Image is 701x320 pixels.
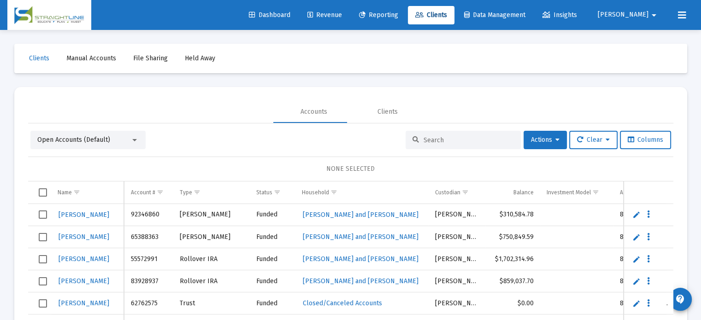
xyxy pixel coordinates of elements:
[59,49,124,68] a: Manual Accounts
[185,54,215,62] span: Held Away
[632,233,641,241] a: Edit
[302,274,419,288] a: [PERSON_NAME] and [PERSON_NAME]
[58,274,110,288] a: [PERSON_NAME]
[124,292,173,314] td: 62762575
[35,164,666,174] div: NONE SELECTED
[464,11,525,19] span: Data Management
[59,299,109,307] span: [PERSON_NAME]
[126,49,175,68] a: File Sharing
[173,226,250,248] td: [PERSON_NAME]
[124,226,173,248] td: 65388363
[59,277,109,285] span: [PERSON_NAME]
[66,54,116,62] span: Manual Accounts
[58,297,110,310] a: [PERSON_NAME]
[256,210,289,219] div: Funded
[429,204,485,226] td: [PERSON_NAME]
[613,292,677,314] td: 8286016, 8400848
[415,11,447,19] span: Clients
[300,6,349,24] a: Revenue
[39,233,47,241] div: Select row
[352,6,406,24] a: Reporting
[613,226,677,248] td: 8286016
[250,181,295,204] td: Column Status
[540,181,613,204] td: Column Investment Model
[485,226,540,248] td: $750,849.59
[124,204,173,226] td: 92346860
[133,54,168,62] span: File Sharing
[531,136,560,144] span: Actions
[194,189,200,196] span: Show filter options for column 'Type'
[632,210,641,219] a: Edit
[429,270,485,292] td: [PERSON_NAME]
[628,136,663,144] span: Columns
[242,6,298,24] a: Dashboard
[429,248,485,270] td: [PERSON_NAME]
[462,189,469,196] span: Show filter options for column 'Custodian'
[620,131,671,149] button: Columns
[307,11,342,19] span: Revenue
[613,181,677,204] td: Column Advisor Code
[302,252,419,266] a: [PERSON_NAME] and [PERSON_NAME]
[59,211,109,219] span: [PERSON_NAME]
[39,299,47,308] div: Select row
[592,189,599,196] span: Show filter options for column 'Investment Model'
[524,131,567,149] button: Actions
[58,230,110,244] a: [PERSON_NAME]
[620,189,653,196] div: Advisor Code
[302,208,419,221] a: [PERSON_NAME] and [PERSON_NAME]
[542,11,577,19] span: Insights
[58,252,110,266] a: [PERSON_NAME]
[303,255,418,263] span: [PERSON_NAME] and [PERSON_NAME]
[124,181,173,204] td: Column Account #
[613,204,677,226] td: 8286016
[156,189,163,196] span: Show filter options for column 'Account #'
[429,181,485,204] td: Column Custodian
[675,294,686,305] mat-icon: contact_support
[130,189,155,196] div: Account #
[59,233,109,241] span: [PERSON_NAME]
[408,6,454,24] a: Clients
[14,6,84,24] img: Dashboard
[300,107,327,116] div: Accounts
[613,270,677,292] td: 8286016
[173,181,250,204] td: Column Type
[124,248,173,270] td: 55572991
[173,204,250,226] td: [PERSON_NAME]
[295,181,429,204] td: Column Household
[59,255,109,263] span: [PERSON_NAME]
[274,189,281,196] span: Show filter options for column 'Status'
[173,270,250,292] td: Rollover IRA
[547,189,591,196] div: Investment Model
[58,208,110,221] a: [PERSON_NAME]
[330,189,337,196] span: Show filter options for column 'Household'
[513,189,534,196] div: Balance
[632,277,641,285] a: Edit
[587,6,671,24] button: [PERSON_NAME]
[569,131,618,149] button: Clear
[39,255,47,263] div: Select row
[302,297,383,310] a: Closed/Canceled Accounts
[435,189,460,196] div: Custodian
[173,248,250,270] td: Rollover IRA
[303,299,382,307] span: Closed/Canceled Accounts
[485,248,540,270] td: $1,702,314.96
[303,277,418,285] span: [PERSON_NAME] and [PERSON_NAME]
[598,11,648,19] span: [PERSON_NAME]
[632,255,641,263] a: Edit
[58,189,72,196] div: Name
[256,299,289,308] div: Funded
[485,181,540,204] td: Column Balance
[485,292,540,314] td: $0.00
[577,136,610,144] span: Clear
[249,11,290,19] span: Dashboard
[256,233,289,242] div: Funded
[256,189,272,196] div: Status
[29,54,49,62] span: Clients
[173,292,250,314] td: Trust
[180,189,192,196] div: Type
[51,181,124,204] td: Column Name
[457,6,533,24] a: Data Management
[73,189,80,196] span: Show filter options for column 'Name'
[303,233,418,241] span: [PERSON_NAME] and [PERSON_NAME]
[39,277,47,285] div: Select row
